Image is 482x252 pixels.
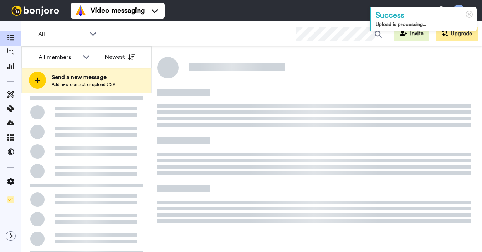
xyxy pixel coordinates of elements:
[376,10,472,21] div: Success
[394,27,429,41] button: Invite
[39,53,79,62] div: All members
[7,196,14,203] img: Checklist.svg
[376,21,472,28] div: Upload is processing...
[52,82,116,87] span: Add new contact or upload CSV
[52,73,116,82] span: Send a new message
[91,6,145,16] span: Video messaging
[75,5,86,16] img: vm-color.svg
[38,30,86,38] span: All
[9,6,62,16] img: bj-logo-header-white.svg
[436,27,478,41] button: Upgrade
[99,50,140,64] button: Newest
